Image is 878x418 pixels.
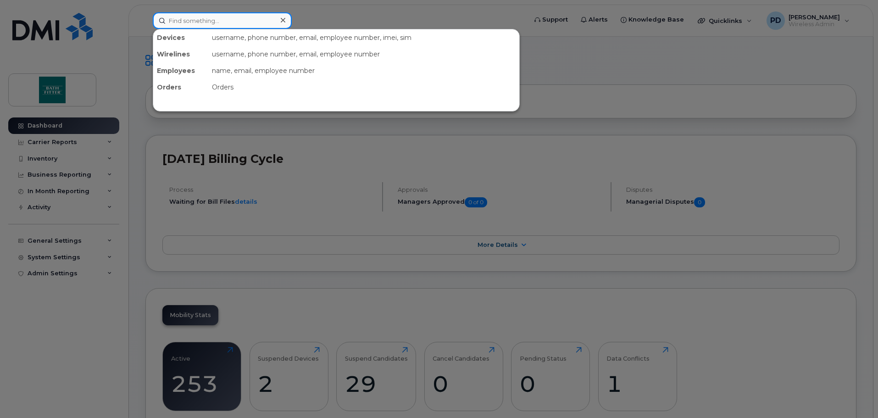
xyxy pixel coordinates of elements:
[208,62,519,79] div: name, email, employee number
[153,46,208,62] div: Wirelines
[153,62,208,79] div: Employees
[208,29,519,46] div: username, phone number, email, employee number, imei, sim
[208,79,519,95] div: Orders
[208,46,519,62] div: username, phone number, email, employee number
[153,79,208,95] div: Orders
[153,29,208,46] div: Devices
